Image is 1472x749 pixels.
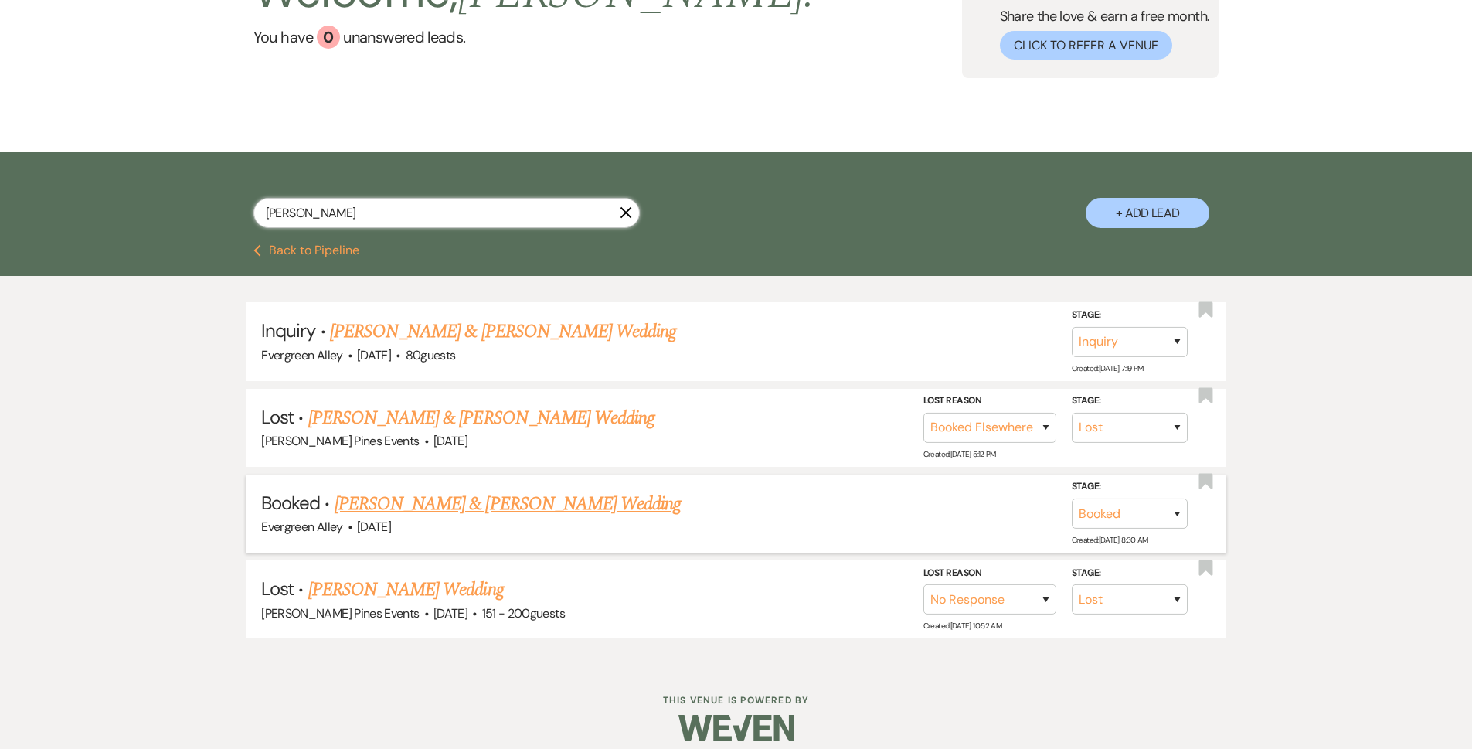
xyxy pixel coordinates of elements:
a: [PERSON_NAME] & [PERSON_NAME] Wedding [308,404,654,432]
span: 80 guests [406,347,456,363]
span: Created: [DATE] 10:52 AM [923,621,1001,631]
span: Evergreen Alley [261,519,342,535]
a: [PERSON_NAME] & [PERSON_NAME] Wedding [330,318,676,346]
span: [DATE] [433,605,467,621]
button: Back to Pipeline [253,244,359,257]
a: [PERSON_NAME] Wedding [308,576,504,604]
span: [DATE] [357,347,391,363]
label: Stage: [1072,478,1188,495]
span: Lost [261,577,294,601]
span: 151 - 200 guests [482,605,565,621]
span: [PERSON_NAME] Pines Events [261,433,419,449]
span: Created: [DATE] 8:30 AM [1072,535,1148,545]
label: Stage: [1072,307,1188,324]
span: Evergreen Alley [261,347,342,363]
span: Created: [DATE] 5:12 PM [923,449,996,459]
a: [PERSON_NAME] & [PERSON_NAME] Wedding [335,490,681,518]
span: Lost [261,405,294,429]
input: Search by name, event date, email address or phone number [253,198,640,228]
label: Lost Reason [923,393,1056,410]
span: Booked [261,491,320,515]
label: Lost Reason [923,565,1056,582]
button: + Add Lead [1086,198,1209,228]
span: [DATE] [357,519,391,535]
label: Stage: [1072,565,1188,582]
div: 0 [317,26,340,49]
span: Created: [DATE] 7:19 PM [1072,363,1144,373]
span: [PERSON_NAME] Pines Events [261,605,419,621]
span: [DATE] [433,433,467,449]
span: Inquiry [261,318,315,342]
a: You have 0 unanswered leads. [253,26,815,49]
label: Stage: [1072,393,1188,410]
button: Click to Refer a Venue [1000,31,1172,60]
